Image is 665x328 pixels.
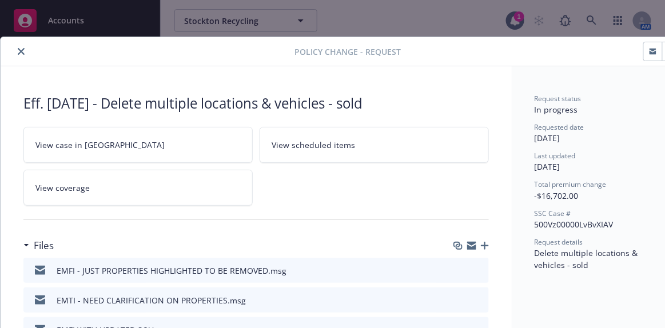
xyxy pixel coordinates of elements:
[57,294,246,306] div: EMTI - NEED CLARIFICATION ON PROPERTIES.msg
[23,127,253,163] a: View case in [GEOGRAPHIC_DATA]
[34,238,54,253] h3: Files
[14,45,28,58] button: close
[456,294,465,306] button: download file
[474,265,484,277] button: preview file
[535,133,560,143] span: [DATE]
[535,161,560,172] span: [DATE]
[474,294,484,306] button: preview file
[535,151,576,161] span: Last updated
[294,46,401,58] span: Policy change - Request
[23,238,54,253] div: Files
[272,139,355,151] span: View scheduled items
[535,122,584,132] span: Requested date
[23,170,253,206] a: View coverage
[535,104,578,115] span: In progress
[535,247,640,270] span: Delete multiple locations & vehicles - sold
[35,182,90,194] span: View coverage
[535,179,607,189] span: Total premium change
[456,265,465,277] button: download file
[23,94,489,113] div: Eff. [DATE] - Delete multiple locations & vehicles - sold
[57,265,286,277] div: EMFI - JUST PROPERTIES HIGHLIGHTED TO BE REMOVED.msg
[535,237,583,247] span: Request details
[535,190,579,201] span: -$16,702.00
[260,127,489,163] a: View scheduled items
[535,209,571,218] span: SSC Case #
[535,219,614,230] span: 500Vz00000LvBvXIAV
[35,139,165,151] span: View case in [GEOGRAPHIC_DATA]
[535,94,582,103] span: Request status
